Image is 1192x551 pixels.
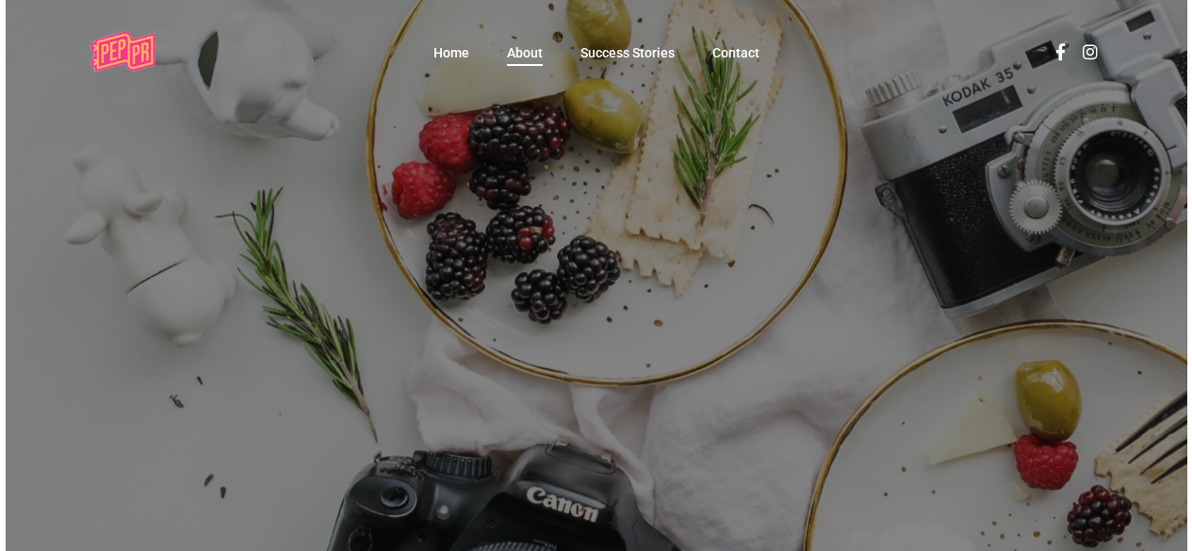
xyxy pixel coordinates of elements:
[580,45,675,60] span: Success Stories
[507,45,543,60] span: About
[433,45,469,60] span: Home
[433,46,469,59] a: Home
[712,45,759,60] span: Contact
[580,46,675,59] a: Success Stories
[507,46,543,59] a: About
[712,46,759,59] a: Contact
